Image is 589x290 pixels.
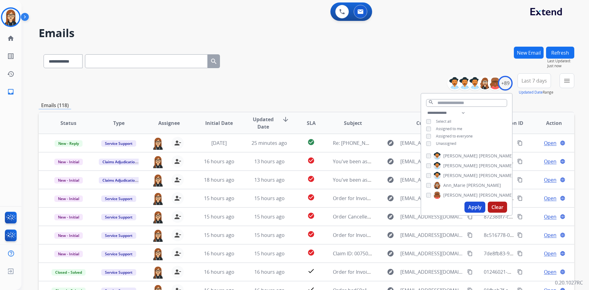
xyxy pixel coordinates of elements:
[488,202,507,213] button: Clear
[333,213,399,220] span: Order Cancelled 6617422511
[54,195,83,202] span: New - Initial
[307,212,315,219] mat-icon: check_circle
[333,195,468,202] span: Order for Invoice# 468437 From AHM Furniture Service Inc
[205,119,233,127] span: Initial Date
[479,192,513,198] span: [PERSON_NAME]
[484,213,577,220] span: 87238df7-c58d-4e01-9679-4e160d3b46df
[54,232,83,239] span: New - Initial
[546,47,574,59] button: Refresh
[307,175,315,183] mat-icon: check_circle
[152,192,164,205] img: agent-avatar
[307,194,315,201] mat-icon: check_circle
[560,159,565,164] mat-icon: language
[436,133,473,139] span: Assigned to everyone
[174,250,181,257] mat-icon: person_remove
[514,47,544,59] button: New Email
[436,119,451,124] span: Select all
[333,250,540,257] span: Claim ID: 007507e6-e3d3-4093-9fb1-9f08a73636c2 [ thread::eZ1YLqrtBQy-H62Nbe0UVDk:: ]
[484,250,576,257] span: 7de8fb83-9fcc-47d3-8213-545642833623
[560,251,565,256] mat-icon: language
[387,139,394,147] mat-icon: explore
[204,195,234,202] span: 15 hours ago
[307,267,315,275] mat-icon: check
[517,177,523,183] mat-icon: content_copy
[152,174,164,187] img: agent-avatar
[387,176,394,184] mat-icon: explore
[152,247,164,260] img: agent-avatar
[307,119,316,127] span: SLA
[400,158,464,165] span: [EMAIL_ADDRESS][DOMAIN_NAME]
[99,159,141,165] span: Claims Adjudication
[174,268,181,276] mat-icon: person_remove
[204,250,234,257] span: 16 hours ago
[152,137,164,150] img: agent-avatar
[344,119,362,127] span: Subject
[467,269,473,275] mat-icon: content_copy
[101,214,136,220] span: Service Support
[282,116,289,123] mat-icon: arrow_downward
[517,269,523,275] mat-icon: content_copy
[7,88,14,95] mat-icon: inbox
[152,229,164,242] img: agent-avatar
[210,58,218,65] mat-icon: search
[174,158,181,165] mat-icon: person_remove
[443,192,478,198] span: [PERSON_NAME]
[387,268,394,276] mat-icon: explore
[544,195,556,202] span: Open
[522,79,547,82] span: Last 7 days
[428,99,434,105] mat-icon: search
[479,163,513,169] span: [PERSON_NAME]
[416,119,440,127] span: Customer
[544,268,556,276] span: Open
[467,182,501,188] span: [PERSON_NAME]
[307,157,315,164] mat-icon: check_circle
[174,195,181,202] mat-icon: person_remove
[254,250,285,257] span: 15 hours ago
[560,195,565,201] mat-icon: language
[101,232,136,239] span: Service Support
[498,76,513,91] div: +89
[333,232,468,238] span: Order for Invoice# 468409 From AHM Furniture Service Inc
[387,195,394,202] mat-icon: explore
[54,177,83,184] span: New - Initial
[152,211,164,223] img: agent-avatar
[333,140,426,146] span: Re: [PHONE_NUMBER] - [PERSON_NAME]
[101,195,136,202] span: Service Support
[39,27,574,39] h2: Emails
[152,155,164,168] img: agent-avatar
[39,102,71,109] p: Emails (118)
[400,231,464,239] span: [EMAIL_ADDRESS][DOMAIN_NAME]
[333,176,525,183] span: You've been assigned a new service order: 1ba7f561-999d-4023-89e0-d384d538fa19
[524,112,574,134] th: Action
[519,90,543,95] button: Updated Date
[517,214,523,219] mat-icon: content_copy
[484,269,578,275] span: 01246021-671f-4832-8a67-d5b1eabc3a98
[560,214,565,219] mat-icon: language
[517,232,523,238] mat-icon: content_copy
[387,231,394,239] mat-icon: explore
[254,269,285,275] span: 16 hours ago
[174,231,181,239] mat-icon: person_remove
[7,70,14,78] mat-icon: history
[174,213,181,220] mat-icon: person_remove
[400,213,464,220] span: [EMAIL_ADDRESS][DOMAIN_NAME]
[152,266,164,279] img: agent-avatar
[544,139,556,147] span: Open
[254,158,285,165] span: 13 hours ago
[547,59,574,64] span: Last Updated:
[560,232,565,238] mat-icon: language
[101,269,136,276] span: Service Support
[55,140,83,147] span: New - Reply
[479,153,513,159] span: [PERSON_NAME]
[544,250,556,257] span: Open
[484,232,575,238] span: 8c516778-0e8f-4f69-8e91-3242be2c6f1b
[54,251,83,257] span: New - Initial
[400,139,464,147] span: [EMAIL_ADDRESS][DOMAIN_NAME]
[333,269,468,275] span: Order for Invoice# 468327 From AHM Furniture Service Inc
[60,119,76,127] span: Status
[52,269,86,276] span: Closed – Solved
[254,176,285,183] span: 13 hours ago
[544,231,556,239] span: Open
[174,139,181,147] mat-icon: person_remove
[333,158,524,165] span: You've been assigned a new service order: b80f9ce3-c4c9-415e-9b28-73c819e61c51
